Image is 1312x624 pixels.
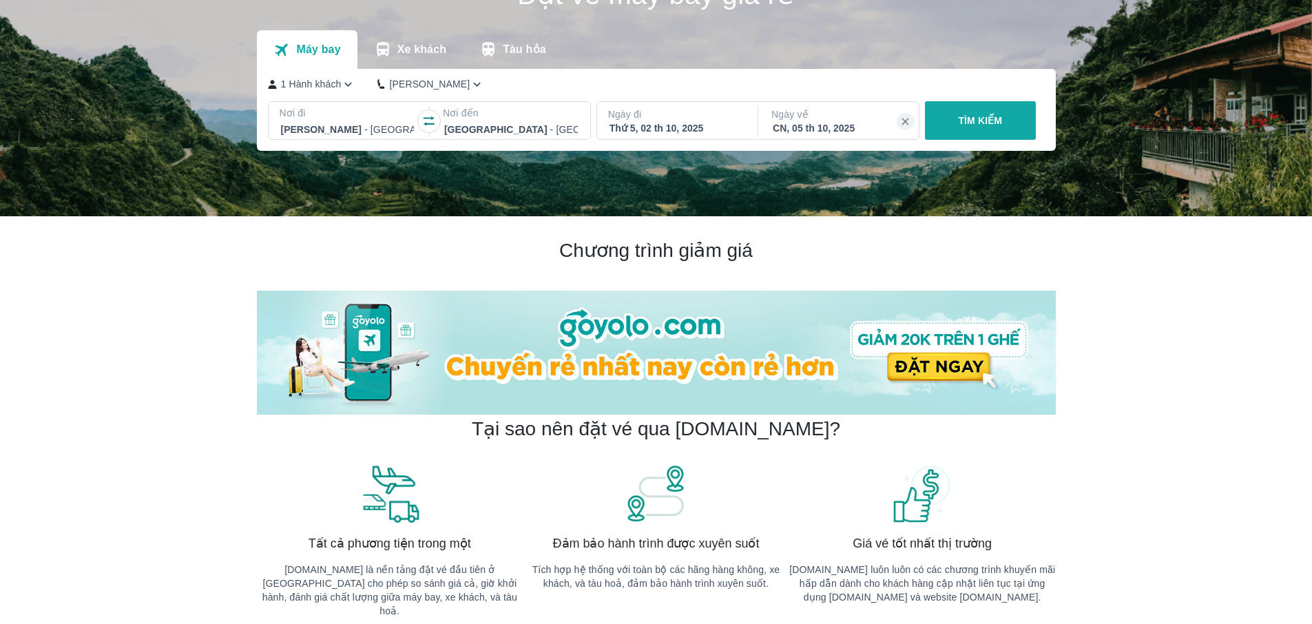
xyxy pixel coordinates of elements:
div: transportation tabs [257,30,563,69]
div: Thứ 5, 02 th 10, 2025 [610,121,743,135]
img: banner [359,464,421,524]
p: Xe khách [397,43,446,56]
h2: Chương trình giảm giá [257,238,1056,263]
span: Tất cả phương tiện trong một [309,535,471,552]
span: Đảm bảo hành trình được xuyên suốt [553,535,760,552]
p: [DOMAIN_NAME] là nền tảng đặt vé đầu tiên ở [GEOGRAPHIC_DATA] cho phép so sánh giá cả, giờ khởi h... [257,563,523,618]
p: 1 Hành khách [281,77,342,91]
p: Máy bay [296,43,340,56]
h2: Tại sao nên đặt vé qua [DOMAIN_NAME]? [472,417,840,441]
button: [PERSON_NAME] [377,77,484,92]
img: banner [625,464,687,524]
div: CN, 05 th 10, 2025 [773,121,906,135]
button: 1 Hành khách [268,77,356,92]
p: TÌM KIẾM [958,114,1002,127]
p: Tàu hỏa [503,43,546,56]
p: Ngày đi [608,107,744,121]
button: TÌM KIẾM [925,101,1036,140]
img: banner [891,464,953,524]
p: [PERSON_NAME] [389,77,470,91]
p: Nơi đến [443,106,579,120]
p: Nơi đi [280,106,416,120]
img: banner-home [257,291,1056,415]
span: Giá vé tốt nhất thị trường [853,535,992,552]
p: Ngày về [771,107,908,121]
p: Tích hợp hệ thống với toàn bộ các hãng hàng không, xe khách, và tàu hoả, đảm bảo hành trình xuyên... [523,563,789,590]
p: [DOMAIN_NAME] luôn luôn có các chương trình khuyến mãi hấp dẫn dành cho khách hàng cập nhật liên ... [789,563,1056,604]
